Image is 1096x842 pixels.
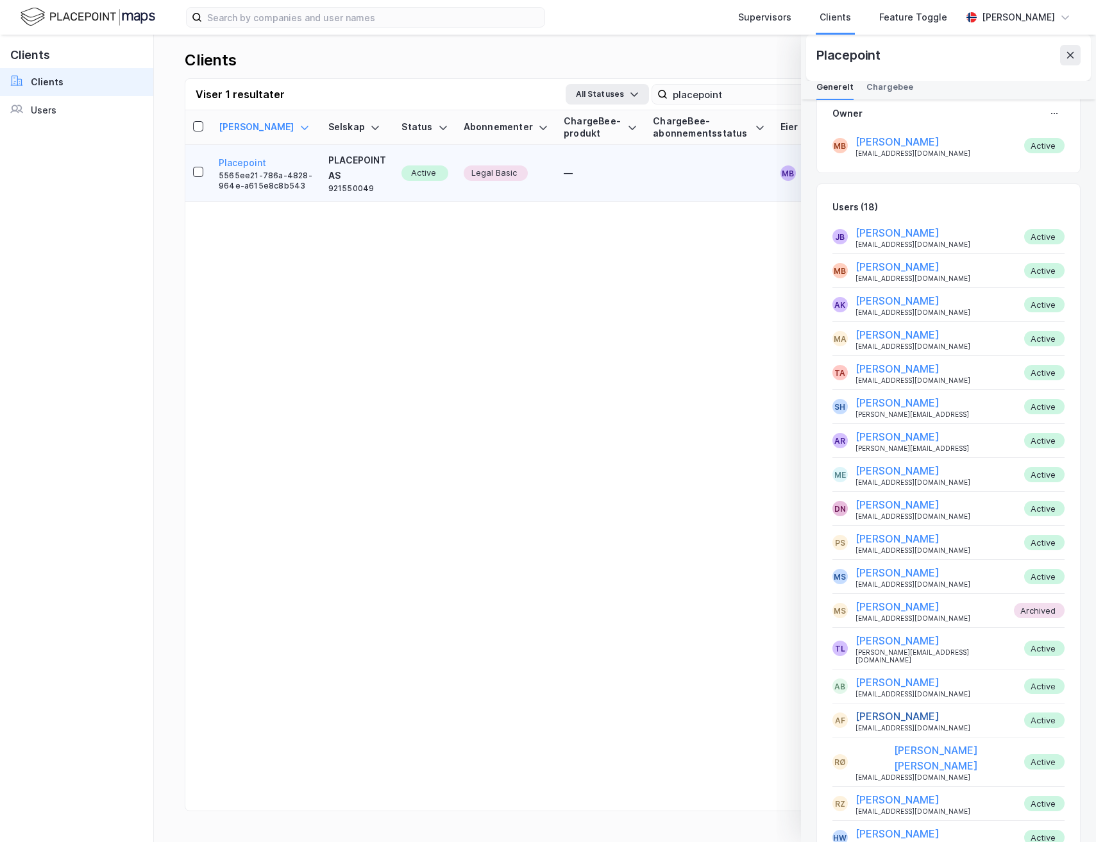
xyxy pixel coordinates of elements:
button: All Statuses [566,84,649,105]
div: [EMAIL_ADDRESS][DOMAIN_NAME] [856,709,970,732]
div: Generelt [816,81,854,99]
div: — [564,165,637,181]
button: [PERSON_NAME] [856,633,940,648]
div: Status [401,121,448,133]
button: [PERSON_NAME] [856,826,940,841]
button: [PERSON_NAME] [856,259,940,274]
div: 921550049 [328,183,387,194]
div: RØ [834,754,846,770]
button: [PERSON_NAME] [856,361,940,376]
button: [PERSON_NAME] [856,565,940,580]
div: Clients [31,74,63,90]
button: [PERSON_NAME] [856,497,940,512]
div: [PERSON_NAME][EMAIL_ADDRESS] [856,429,969,452]
div: TL [835,641,845,656]
div: Viser 1 resultater [196,87,285,102]
div: [PERSON_NAME][EMAIL_ADDRESS][DOMAIN_NAME] [856,633,1016,664]
div: Feature Toggle [879,10,947,25]
button: [PERSON_NAME] [856,134,940,149]
div: [EMAIL_ADDRESS][DOMAIN_NAME] [856,225,970,248]
div: MS [834,603,846,618]
input: Search by companies and user names [202,8,544,27]
div: ME [834,467,846,482]
button: [PERSON_NAME] [856,327,940,342]
div: MB [834,138,846,153]
div: Placepoint [816,45,883,65]
iframe: Chat Widget [1032,780,1096,842]
button: [PERSON_NAME] [856,293,940,308]
div: RZ [835,796,845,811]
div: [EMAIL_ADDRESS][DOMAIN_NAME] [856,134,970,157]
div: [PERSON_NAME] [982,10,1055,25]
button: [PERSON_NAME] [856,675,940,690]
button: [PERSON_NAME] [856,395,940,410]
div: MS [834,569,846,584]
div: MA [834,331,847,346]
div: DN [834,501,846,516]
button: [PERSON_NAME] [856,429,940,444]
div: [EMAIL_ADDRESS][DOMAIN_NAME] [856,463,970,486]
div: [EMAIL_ADDRESS][DOMAIN_NAME] [856,675,970,698]
div: [EMAIL_ADDRESS][DOMAIN_NAME] [856,259,970,282]
div: ChargeBee-produkt [564,115,637,139]
div: PLACEPOINT AS [328,153,387,183]
div: [EMAIL_ADDRESS][DOMAIN_NAME] [856,599,970,622]
div: AF [835,712,845,728]
div: Owner [832,106,863,121]
div: [EMAIL_ADDRESS][DOMAIN_NAME] [856,565,970,588]
div: [EMAIL_ADDRESS][DOMAIN_NAME] [856,792,970,815]
div: PS [835,535,845,550]
div: AK [834,297,845,312]
div: Chargebee [866,81,913,99]
div: [EMAIL_ADDRESS][DOMAIN_NAME] [856,743,1016,781]
div: AR [834,433,845,448]
div: [EMAIL_ADDRESS][DOMAIN_NAME] [856,361,970,384]
div: SH [834,399,845,414]
div: MB [782,165,794,181]
div: Eier [780,121,886,133]
div: Supervisors [738,10,791,25]
button: [PERSON_NAME] [856,709,940,724]
div: Selskap [328,121,387,133]
div: Kontrollprogram for chat [1032,780,1096,842]
button: [PERSON_NAME] [856,225,940,240]
div: 5565ee21-786a-4828-964e-a615e8c8b543 [219,171,313,191]
div: JB [835,229,845,244]
button: [PERSON_NAME] [856,792,940,807]
button: [PERSON_NAME] [856,599,940,614]
div: AB [834,678,845,694]
button: Placepoint [219,155,266,171]
img: logo.f888ab2527a4732fd821a326f86c7f29.svg [21,6,155,28]
div: Users [31,103,56,118]
div: Abonnementer [464,121,548,133]
div: [EMAIL_ADDRESS][DOMAIN_NAME] [856,293,970,316]
div: [EMAIL_ADDRESS][DOMAIN_NAME] [856,497,970,520]
input: Search by company name [668,85,844,104]
button: [PERSON_NAME] [856,531,940,546]
div: ChargeBee-abonnementsstatus [653,115,765,139]
div: Users (18) [832,199,878,215]
div: MB [834,263,846,278]
div: Clients [185,50,236,71]
div: [EMAIL_ADDRESS][DOMAIN_NAME] [856,531,970,554]
button: [PERSON_NAME] [856,463,940,478]
div: [EMAIL_ADDRESS][DOMAIN_NAME] [856,327,970,350]
div: [PERSON_NAME][EMAIL_ADDRESS] [856,395,969,418]
button: [PERSON_NAME] [PERSON_NAME] [856,743,1016,773]
div: TA [834,365,845,380]
div: [PERSON_NAME] [219,121,313,133]
div: Clients [820,10,851,25]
